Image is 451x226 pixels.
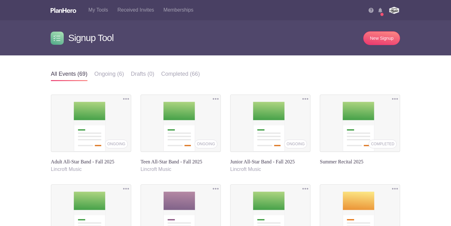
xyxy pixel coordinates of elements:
[302,184,308,193] img: Three dots
[392,184,398,193] img: Three dots
[213,184,219,193] img: Three dots
[68,20,113,55] h3: Signup Tool
[195,140,217,148] div: ONGOING
[51,166,131,173] div: Lincroft Music
[230,166,310,173] div: Lincroft Music
[343,102,374,152] img: Template 4
[378,8,382,13] img: Notifications
[141,166,221,173] div: Lincroft Music
[369,8,374,13] img: Help icon
[388,4,400,17] img: Img 0827
[213,95,219,103] img: Three dots
[53,35,61,42] img: Signup tool
[230,95,310,166] div: Junior All-Star Band - Fall 2025
[141,95,221,173] a: Teen All-Star Band - Fall 2025 Lincroft Music
[74,102,106,152] img: Template 4
[161,67,200,81] a: Completed (66)
[51,67,87,81] a: All events (69)
[392,95,398,103] img: Three dots
[163,102,195,152] img: Template 4
[94,67,124,81] a: Ongoing (6)
[123,95,129,103] img: Three dots
[105,140,128,148] div: ONGOING
[123,184,129,193] img: Three dots
[51,95,131,166] div: Adult All-Star Band - Fall 2025
[131,67,154,81] a: Drafts (0)
[369,140,397,148] div: COMPLETED
[253,102,285,152] img: Template 4
[363,31,400,45] a: New Signup
[370,35,394,41] div: New Signup
[302,95,308,103] img: Three dots
[51,8,76,13] img: Logo white planhero
[51,95,131,173] a: Adult All-Star Band - Fall 2025 Lincroft Music
[284,140,307,148] div: ONGOING
[230,95,310,173] a: Junior All-Star Band - Fall 2025 Lincroft Music
[141,95,221,166] div: Teen All-Star Band - Fall 2025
